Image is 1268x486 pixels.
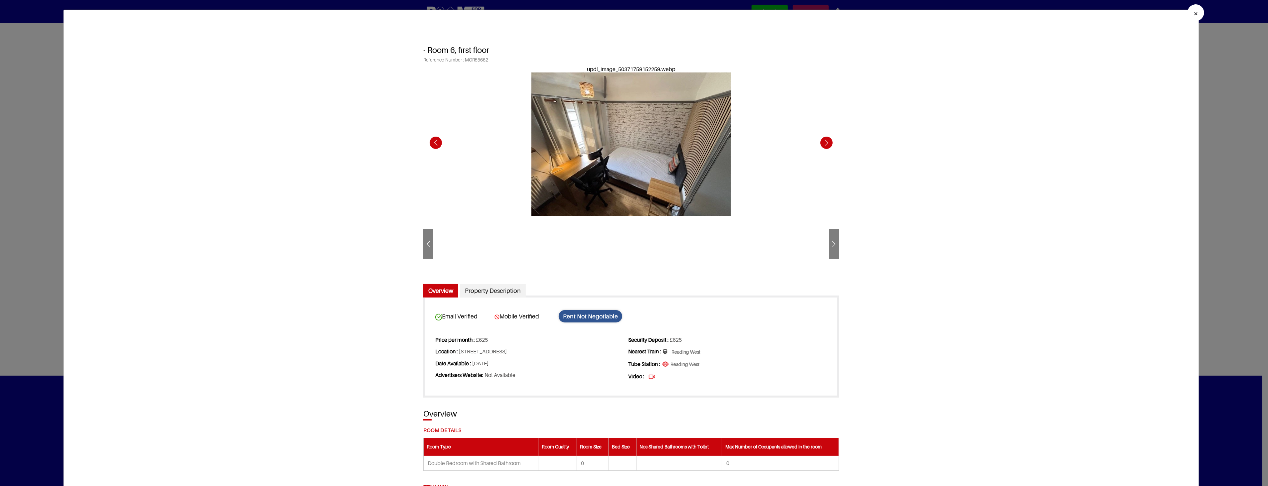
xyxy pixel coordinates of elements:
strong: Date Available : [435,360,471,367]
span: Reading West [662,361,699,368]
li: £625 [628,334,820,346]
td: Double Bedroom with Shared Bathroom [423,456,539,471]
a: Overview [423,284,458,298]
img: card-verified [435,314,442,320]
strong: Advertisers Website: [435,372,484,378]
div: Previous slide [423,237,433,253]
span: Reading West [663,349,700,356]
h3: Overview [423,409,839,419]
th: Room Type [423,438,539,456]
h5: Room Details [423,427,839,433]
strong: Nearest Train : [628,348,661,355]
span: × [1194,9,1198,18]
span: Rent Not Negotiable [559,310,622,322]
li: £625 [435,334,627,346]
div: Next slide [829,237,839,253]
span: Email Verified [435,313,493,320]
strong: Price per month : [435,336,475,343]
strong: Tube Station : [628,361,660,367]
th: Room Size [577,438,609,456]
li: Not Available [435,369,627,381]
th: Nos Shared Bathrooms with Toilet [636,438,722,456]
span: Reference Number : MOR55662 [423,57,839,66]
li: [STREET_ADDRESS] [435,346,627,357]
div: updl_image_50371759152259.webp [423,66,839,72]
li: [DATE] [435,358,627,369]
td: 0 [577,456,609,471]
strong: Location : [435,348,458,355]
a: Property Description [460,284,526,298]
th: Room Quality [539,438,577,456]
th: Bed Size [609,438,636,456]
td: 0 [722,456,839,471]
strong: Security Deposit : [628,336,669,343]
div: Next slide [817,134,836,152]
div: Previous slide [427,134,445,152]
h3: - Room 6, first floor [423,39,839,57]
img: updl_image_50371759152259.webp [531,72,731,222]
th: Max Number of Occupants allowed in the room [722,438,839,456]
img: card-verified [494,314,499,319]
strong: Video : [628,373,644,380]
span: Mobile Verified [494,313,553,320]
button: Close [1188,4,1204,21]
